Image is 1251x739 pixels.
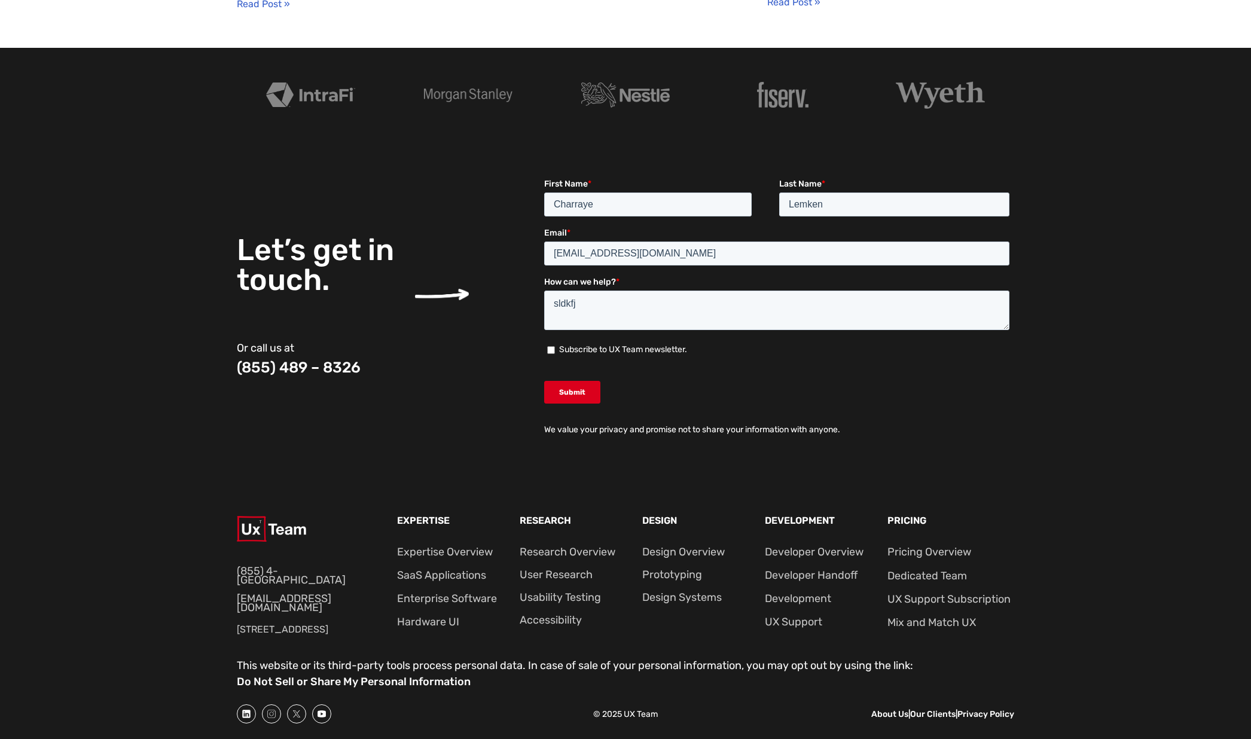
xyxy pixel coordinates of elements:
[642,516,750,525] p: Design
[317,709,327,719] svg: youtube
[237,675,471,688] a: Do Not Sell or Share My Personal Information
[262,704,281,723] a: Instagram Social Link
[887,569,967,582] a: Dedicated Team
[896,81,984,109] img: Wyeth
[287,704,306,723] a: X Social Link
[237,592,331,614] a: [EMAIL_ADDRESS][DOMAIN_NAME]
[415,288,469,300] img: arrow pointing to the right
[237,235,400,295] h3: Let’s get in touch.
[237,516,306,542] img: Ux team logo
[292,709,301,719] svg: x
[765,569,858,582] a: Developer Handoff
[237,704,256,723] a: 1 circle
[520,516,628,525] p: Research
[887,516,1014,525] p: Pricing
[237,340,392,356] p: Or call us at
[397,592,497,605] a: Enterprise Software
[397,615,459,628] a: Hardware UI
[908,709,910,719] a: |
[642,568,702,581] a: Prototyping
[237,658,1014,704] div: This website or its third-party tools process personal data. In case of sale of your personal inf...
[1191,682,1251,739] iframe: Chat Widget
[544,178,1014,414] iframe: Form 0
[520,613,582,627] a: Accessibility
[520,545,615,558] a: Research Overview
[520,568,593,581] a: User Research
[237,622,371,637] p: [STREET_ADDRESS]
[424,88,512,102] img: Morgan Stanley
[957,709,1014,719] a: Privacy Policy
[237,564,346,587] a: (855) 4-[GEOGRAPHIC_DATA]
[642,591,722,604] a: Design Systems
[765,516,873,525] p: Development
[910,709,956,719] a: Our Clients
[397,569,486,582] a: SaaS Applications
[887,545,971,558] a: Pricing Overview
[765,592,831,605] a: Development
[887,616,976,629] a: Mix and Match UX
[242,709,251,719] svg: linkedin
[871,709,908,719] a: About Us
[266,83,355,106] img: Intrafi
[581,83,670,108] img: Nestle
[544,423,1014,436] p: We value your privacy and promise not to share your information with anyone.
[593,709,658,719] span: © 2025 UX Team
[765,615,822,628] a: UX Support
[397,545,493,558] a: Expertise Overview
[520,591,601,604] a: Usability Testing
[397,516,505,525] p: Expertise
[956,709,957,719] a: |
[887,593,1011,606] a: UX Support Subscription
[757,82,809,108] img: fiserv
[237,359,361,376] a: (855) 489 – 8326
[267,709,276,719] svg: instagram
[312,704,331,723] a: youtube
[765,545,864,558] a: Developer Overview
[642,545,725,558] a: Design Overview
